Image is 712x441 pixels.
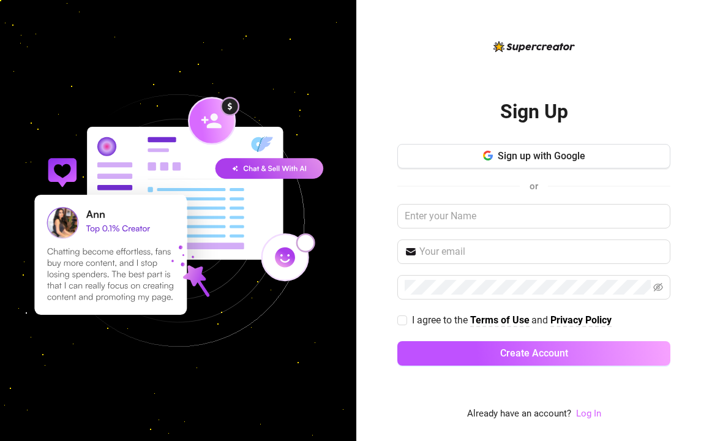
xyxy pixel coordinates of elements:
[653,282,663,292] span: eye-invisible
[531,314,550,326] span: and
[397,204,670,228] input: Enter your Name
[498,150,585,162] span: Sign up with Google
[500,347,568,359] span: Create Account
[419,244,663,259] input: Your email
[550,314,612,327] a: Privacy Policy
[530,181,538,192] span: or
[467,407,571,421] span: Already have an account?
[412,314,470,326] span: I agree to the
[576,408,601,419] a: Log In
[493,41,575,52] img: logo-BBDzfeDw.svg
[397,341,670,366] button: Create Account
[470,314,530,327] a: Terms of Use
[500,99,568,124] h2: Sign Up
[397,144,670,168] button: Sign up with Google
[470,314,530,326] strong: Terms of Use
[576,407,601,421] a: Log In
[550,314,612,326] strong: Privacy Policy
